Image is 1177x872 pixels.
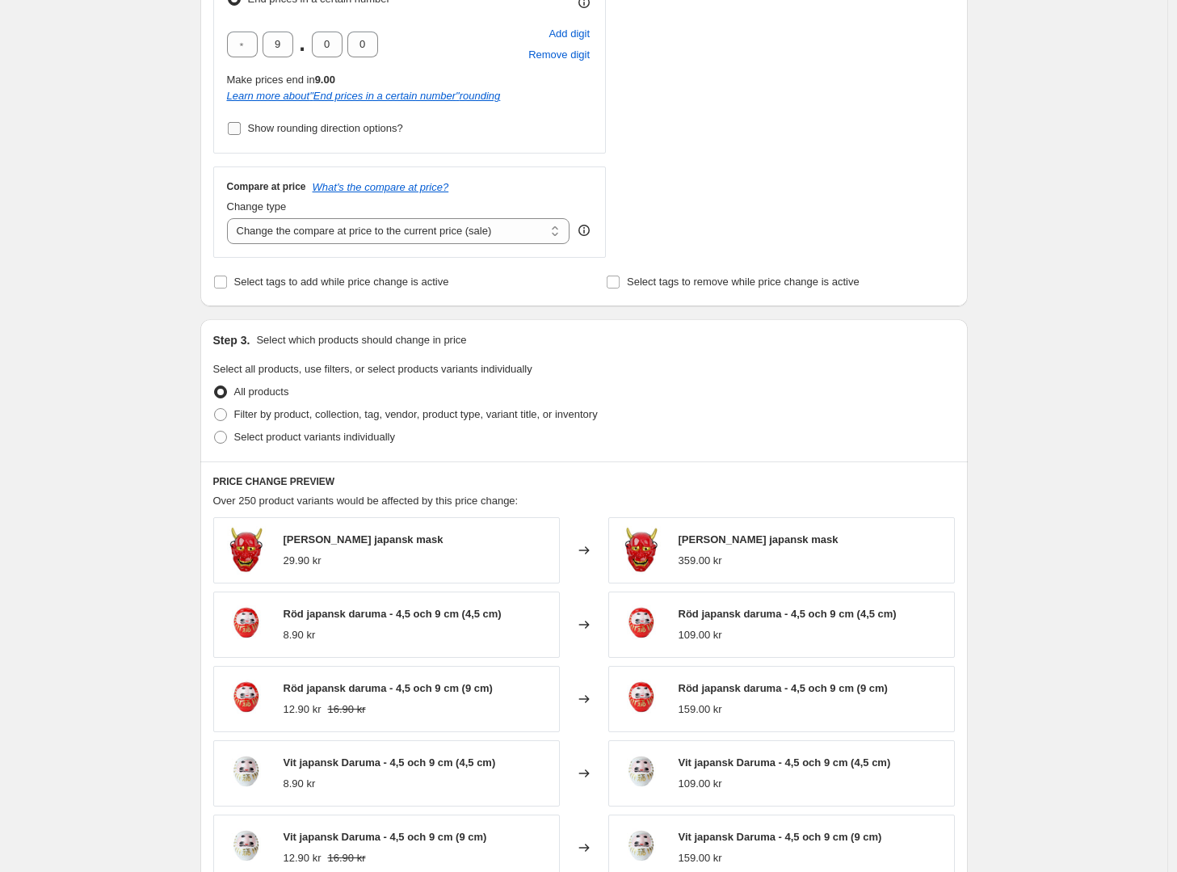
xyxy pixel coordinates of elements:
[284,533,443,546] span: [PERSON_NAME] japansk mask
[526,44,592,65] button: Remove placeholder
[227,74,335,86] span: Make prices end in
[347,32,378,57] input: ﹡
[617,675,666,723] img: daruma-japonais-rouge-9-cm-876_80x.jpg
[248,122,403,134] span: Show rounding direction options?
[679,701,722,718] div: 159.00 kr
[617,526,666,575] img: masque-japonais-hannya-rouge-279_80x.jpg
[284,850,322,866] div: 12.90 kr
[617,824,666,872] img: daruma-japonais-blanc-4-5-cm-875_80x.jpg
[679,776,722,792] div: 109.00 kr
[679,608,897,620] span: Röd japansk daruma - 4,5 och 9 cm (4,5 cm)
[234,276,449,288] span: Select tags to add while price change is active
[679,682,888,694] span: Röd japansk daruma - 4,5 och 9 cm (9 cm)
[222,675,271,723] img: daruma-japonais-rouge-9-cm-876_80x.jpg
[284,553,322,569] div: 29.90 kr
[679,533,839,546] span: [PERSON_NAME] japansk mask
[263,32,293,57] input: ﹡
[213,495,519,507] span: Over 250 product variants would be affected by this price change:
[315,74,335,86] b: 9.00
[227,180,306,193] h3: Compare at price
[679,627,722,643] div: 109.00 kr
[528,47,590,63] span: Remove digit
[222,824,271,872] img: daruma-japonais-blanc-4-5-cm-875_80x.jpg
[617,600,666,649] img: daruma-japonais-rouge-9-cm-876_80x.jpg
[222,526,271,575] img: masque-japonais-hannya-rouge-279_80x.jpg
[576,222,592,238] div: help
[617,749,666,798] img: daruma-japonais-blanc-4-5-cm-875_80x.jpg
[679,553,722,569] div: 359.00 kr
[213,332,250,348] h2: Step 3.
[679,831,882,843] span: Vit japansk Daruma - 4,5 och 9 cm (9 cm)
[284,608,502,620] span: Röd japansk daruma - 4,5 och 9 cm (4,5 cm)
[284,682,493,694] span: Röd japansk daruma - 4,5 och 9 cm (9 cm)
[627,276,860,288] span: Select tags to remove while price change is active
[284,627,316,643] div: 8.90 kr
[284,756,496,769] span: Vit japansk Daruma - 4,5 och 9 cm (4,5 cm)
[284,701,322,718] div: 12.90 kr
[546,23,592,44] button: Add placeholder
[298,32,307,57] span: .
[227,90,501,102] i: Learn more about " End prices in a certain number " rounding
[679,850,722,866] div: 159.00 kr
[234,431,395,443] span: Select product variants individually
[284,776,316,792] div: 8.90 kr
[234,385,289,398] span: All products
[327,701,365,718] strike: 16.90 kr
[227,90,501,102] a: Learn more about"End prices in a certain number"rounding
[312,32,343,57] input: ﹡
[256,332,466,348] p: Select which products should change in price
[327,850,365,866] strike: 16.90 kr
[284,831,487,843] span: Vit japansk Daruma - 4,5 och 9 cm (9 cm)
[313,181,449,193] button: What's the compare at price?
[227,200,287,213] span: Change type
[213,475,955,488] h6: PRICE CHANGE PREVIEW
[222,749,271,798] img: daruma-japonais-blanc-4-5-cm-875_80x.jpg
[227,32,258,57] input: ﹡
[549,26,590,42] span: Add digit
[234,408,598,420] span: Filter by product, collection, tag, vendor, product type, variant title, or inventory
[222,600,271,649] img: daruma-japonais-rouge-9-cm-876_80x.jpg
[679,756,891,769] span: Vit japansk Daruma - 4,5 och 9 cm (4,5 cm)
[213,363,532,375] span: Select all products, use filters, or select products variants individually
